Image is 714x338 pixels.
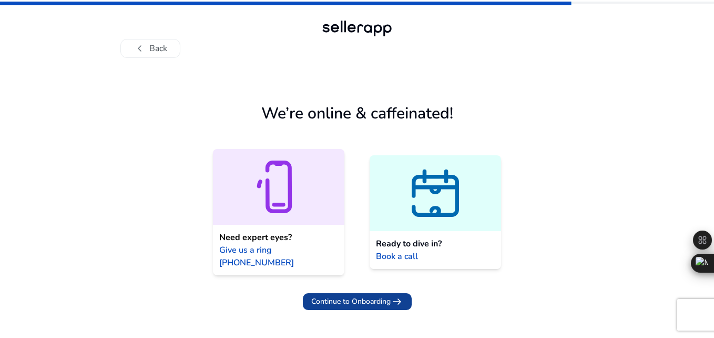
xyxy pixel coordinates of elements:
[261,104,453,123] h1: We’re online & caffeinated!
[391,295,403,308] span: arrow_right_alt
[213,149,344,275] a: Need expert eyes?Give us a ring [PHONE_NUMBER]
[120,39,180,58] button: chevron_leftBack
[303,293,412,310] button: Continue to Onboardingarrow_right_alt
[311,296,391,307] span: Continue to Onboarding
[219,244,338,269] span: Give us a ring [PHONE_NUMBER]
[376,237,442,250] span: Ready to dive in?
[134,42,146,55] span: chevron_left
[219,231,292,244] span: Need expert eyes?
[376,250,418,263] span: Book a call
